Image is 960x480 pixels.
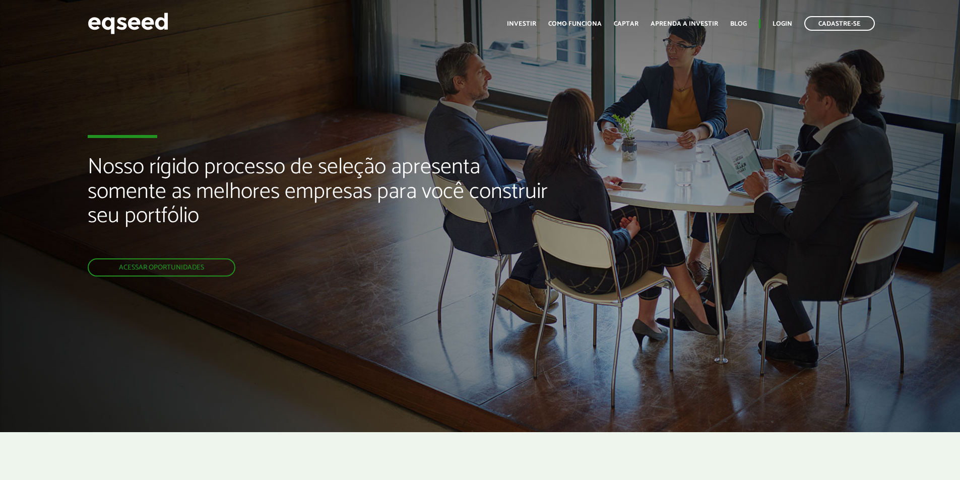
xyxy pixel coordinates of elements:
[651,21,718,27] a: Aprenda a investir
[548,21,602,27] a: Como funciona
[730,21,747,27] a: Blog
[804,16,875,31] a: Cadastre-se
[88,258,235,277] a: Acessar oportunidades
[88,10,168,37] img: EqSeed
[614,21,638,27] a: Captar
[88,155,553,258] h2: Nosso rígido processo de seleção apresenta somente as melhores empresas para você construir seu p...
[773,21,792,27] a: Login
[507,21,536,27] a: Investir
